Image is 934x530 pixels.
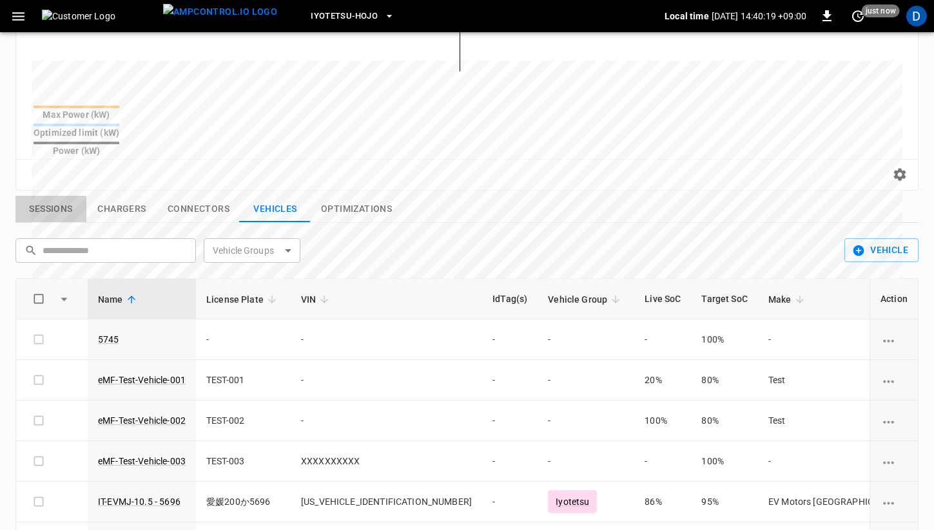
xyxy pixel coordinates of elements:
[880,374,908,386] div: vehicle options
[291,482,482,522] td: [US_VEHICLE_IDENTIFICATION_NUMBER]
[301,292,333,307] span: VIN
[906,6,927,26] div: profile-icon
[880,333,908,346] div: vehicle options
[163,4,277,20] img: ampcontrol.io logo
[848,6,868,26] button: set refresh interval
[42,10,158,23] img: Customer Logo
[712,10,806,23] p: [DATE] 14:40:19 +09:00
[862,5,900,17] span: just now
[86,196,157,223] button: show latest charge points
[870,279,918,319] th: Action
[98,292,140,307] span: Name
[240,196,311,223] button: show latest vehicles
[665,10,709,23] p: Local time
[492,497,495,507] span: -
[844,238,919,262] button: Vehicle
[880,455,908,468] div: vehicle options
[880,495,908,508] div: vehicle options
[691,482,758,522] td: 95%
[15,196,86,223] button: show latest sessions
[311,9,378,24] span: Iyotetsu-Hojo
[311,196,402,223] button: show latest optimizations
[634,279,691,319] th: Live SoC
[306,4,400,29] button: Iyotetsu-Hojo
[880,414,908,427] div: vehicle options
[548,292,624,307] span: Vehicle Group
[548,490,597,513] div: Iyotetsu
[98,497,180,507] a: IT-EVMJ-10.5 - 5696
[157,196,240,223] button: show latest connectors
[768,292,808,307] span: Make
[482,279,538,319] th: IdTag(s)
[634,482,691,522] td: 86%
[758,482,912,522] td: EV Motors [GEOGRAPHIC_DATA]
[691,279,758,319] th: Target SoC
[206,292,280,307] span: License Plate
[196,482,291,522] td: 愛媛200か5696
